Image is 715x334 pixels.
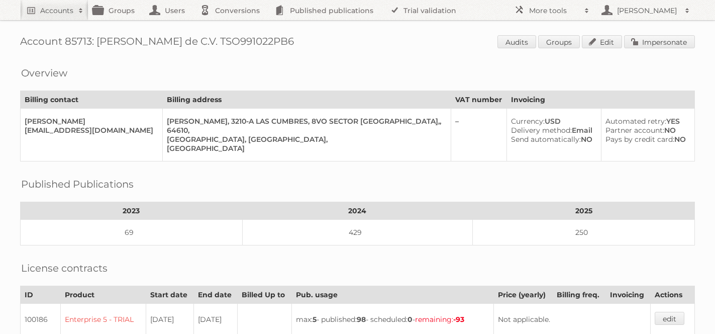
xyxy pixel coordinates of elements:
th: 2023 [21,202,243,220]
h2: Overview [21,65,67,80]
div: 64610, [167,126,443,135]
strong: 5 [313,315,317,324]
th: 2025 [473,202,695,220]
a: Edit [582,35,622,48]
th: Product [61,286,146,304]
div: [GEOGRAPHIC_DATA] [167,144,443,153]
th: 2024 [242,202,473,220]
h2: Accounts [40,6,73,16]
th: Billed Up to [238,286,292,304]
span: Currency: [511,117,545,126]
span: remaining: [415,315,464,324]
th: Invoicing [606,286,651,304]
th: VAT number [451,91,507,109]
div: [PERSON_NAME] [25,117,154,126]
a: Groups [538,35,580,48]
th: Billing freq. [552,286,606,304]
span: Pays by credit card: [605,135,674,144]
h2: License contracts [21,261,108,276]
th: Billing contact [21,91,163,109]
div: NO [605,135,686,144]
span: Automated retry: [605,117,666,126]
div: USD [511,117,593,126]
a: Audits [497,35,536,48]
h2: [PERSON_NAME] [615,6,680,16]
th: Invoicing [506,91,694,109]
div: [GEOGRAPHIC_DATA], [GEOGRAPHIC_DATA], [167,135,443,144]
td: 250 [473,220,695,245]
h2: Published Publications [21,177,134,192]
td: – [451,109,507,161]
div: YES [605,117,686,126]
strong: 0 [407,315,413,324]
span: Delivery method: [511,126,572,135]
th: End date [193,286,238,304]
a: edit [655,312,684,325]
div: [EMAIL_ADDRESS][DOMAIN_NAME] [25,126,154,135]
a: Impersonate [624,35,695,48]
strong: -93 [453,315,464,324]
strong: 98 [357,315,366,324]
h1: Account 85713: [PERSON_NAME] de C.V. TSO991022PB6 [20,35,695,50]
th: Billing address [162,91,451,109]
span: Partner account: [605,126,664,135]
td: 69 [21,220,243,245]
th: ID [21,286,61,304]
th: Price (yearly) [493,286,552,304]
div: NO [511,135,593,144]
div: [PERSON_NAME], 3210-A LAS CUMBRES, 8VO SECTOR [GEOGRAPHIC_DATA],, [167,117,443,126]
th: Start date [146,286,193,304]
th: Actions [651,286,695,304]
td: 429 [242,220,473,245]
th: Pub. usage [291,286,493,304]
div: Email [511,126,593,135]
span: Send automatically: [511,135,581,144]
div: NO [605,126,686,135]
h2: More tools [529,6,579,16]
